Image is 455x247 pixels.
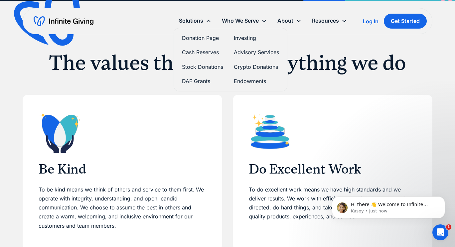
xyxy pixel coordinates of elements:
[217,14,272,28] div: Who We Serve
[182,34,223,43] a: Donation Page
[446,224,451,230] span: 1
[23,53,432,73] h2: The values that drive everything we do
[234,77,279,86] a: Endowments
[312,16,339,25] div: Resources
[363,17,379,25] a: Log In
[307,14,352,28] div: Resources
[174,14,217,28] div: Solutions
[39,161,206,177] h3: Be Kind
[322,183,455,229] iframe: Intercom notifications message
[182,62,223,71] a: Stock Donations
[384,14,427,29] a: Get Started
[234,48,279,57] a: Advisory Services
[277,16,293,25] div: About
[182,48,223,57] a: Cash Reserves
[234,62,279,71] a: Crypto Donations
[39,185,206,230] p: To be kind means we think of others and service to them first. We operate with integrity, underst...
[179,16,203,25] div: Solutions
[234,34,279,43] a: Investing
[363,19,379,24] div: Log In
[222,16,259,25] div: Who We Serve
[272,14,307,28] div: About
[432,224,448,240] iframe: Intercom live chat
[249,161,416,177] h3: Do Excellent Work
[249,185,416,230] p: To do excellent work means we have high standards and we deliver results. We work with efficiency...
[182,77,223,86] a: DAF Grants
[34,16,93,27] a: home
[174,28,287,91] nav: Solutions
